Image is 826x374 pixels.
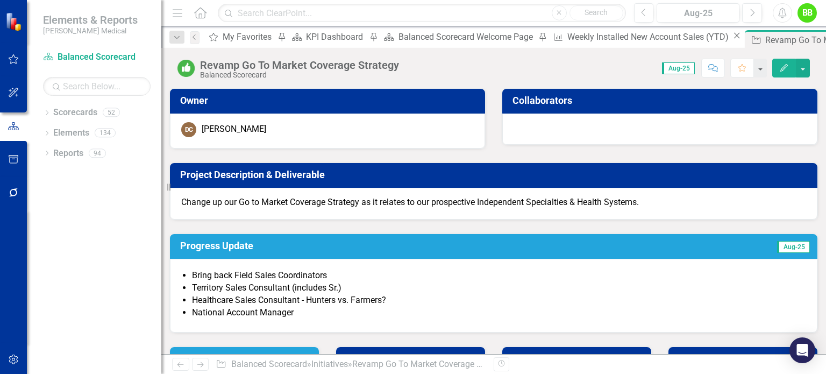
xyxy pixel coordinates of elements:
[180,241,611,251] h3: Progress Update
[216,358,486,371] div: » »
[660,7,736,20] div: Aug-25
[200,71,399,79] div: Balanced Scorecard
[43,26,138,35] small: [PERSON_NAME] Medical
[89,149,106,158] div: 94
[567,30,731,44] div: Weekly Installed New Account Sales (YTD)
[797,3,817,23] button: BB
[679,354,811,364] h3: Completed
[380,30,536,44] a: Balanced Scorecard Welcome Page
[512,354,645,364] h3: Due Date
[789,337,815,363] div: Open Intercom Messenger
[53,107,97,119] a: Scorecards
[192,282,806,294] li: Territory Sales Consultant (includes Sr.)
[5,12,24,31] img: ClearPoint Strategy
[202,123,266,136] div: [PERSON_NAME]
[103,108,120,117] div: 52
[43,13,138,26] span: Elements & Reports
[585,8,608,17] span: Search
[192,307,806,319] li: National Account Manager
[181,122,196,137] div: DC
[777,241,810,253] span: Aug-25
[53,127,89,139] a: Elements
[200,59,399,71] div: Revamp Go To Market Coverage Strategy
[306,30,366,44] div: KPI Dashboard
[43,51,151,63] a: Balanced Scorecard
[180,95,479,106] h3: Owner
[218,4,625,23] input: Search ClearPoint...
[177,60,195,77] img: On or Above Target
[657,3,739,23] button: Aug-25
[53,147,83,160] a: Reports
[180,354,312,364] h3: Percent Complete
[223,30,275,44] div: My Favorites
[311,359,348,369] a: Initiatives
[398,30,536,44] div: Balanced Scorecard Welcome Page
[192,270,806,282] li: Bring back Field Sales Coordinators
[95,129,116,138] div: 134
[512,95,811,106] h3: Collaborators
[569,5,623,20] button: Search
[180,170,811,180] h3: Project Description & Deliverable
[231,359,307,369] a: Balanced Scorecard
[549,30,731,44] a: Weekly Installed New Account Sales (YTD)
[192,294,806,307] li: Healthcare Sales Consultant - Hunters vs. Farmers?
[288,30,366,44] a: KPI Dashboard
[662,62,695,74] span: Aug-25
[205,30,275,44] a: My Favorites
[181,196,806,209] p: Change up our Go to Market Coverage Strategy as it relates to our prospective Independent Special...
[43,77,151,96] input: Search Below...
[352,359,508,369] div: Revamp Go To Market Coverage Strategy
[346,354,479,364] h3: Start Date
